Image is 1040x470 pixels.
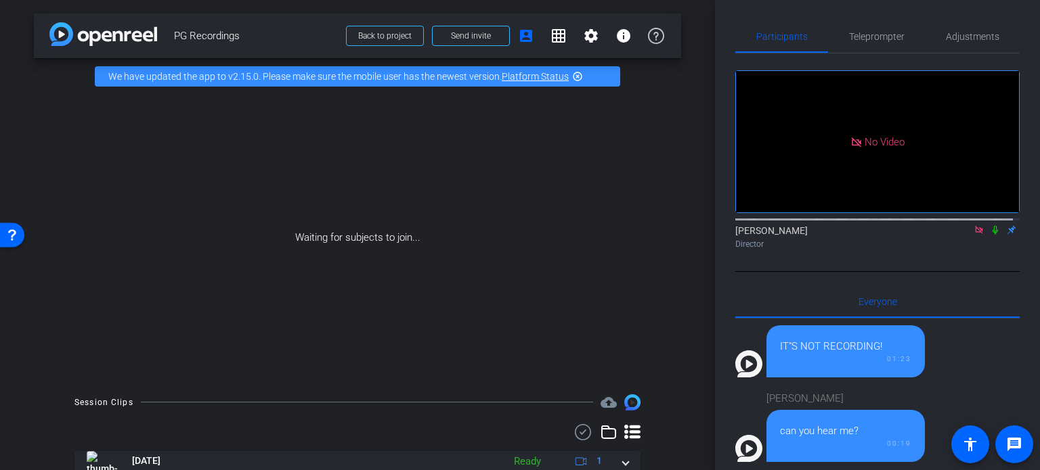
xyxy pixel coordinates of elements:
[735,350,762,377] img: Profile
[601,394,617,410] mat-icon: cloud_upload
[358,31,412,41] span: Back to project
[507,454,548,469] div: Ready
[756,32,808,41] span: Participants
[735,435,762,462] img: Profile
[49,22,157,46] img: app-logo
[346,26,424,46] button: Back to project
[74,396,133,409] div: Session Clips
[451,30,491,41] span: Send invite
[849,32,905,41] span: Teleprompter
[597,454,602,468] span: 1
[780,339,911,354] div: IT"S NOT RECORDING!
[550,28,567,44] mat-icon: grid_on
[34,95,681,381] div: Waiting for subjects to join...
[1006,436,1022,452] mat-icon: message
[132,454,160,468] span: [DATE]
[583,28,599,44] mat-icon: settings
[780,438,911,448] div: 00:19
[859,297,897,306] span: Everyone
[780,354,911,364] div: 01:23
[518,28,534,44] mat-icon: account_box
[865,135,905,147] span: No Video
[780,423,911,439] div: can you hear me?
[946,32,999,41] span: Adjustments
[174,22,338,49] span: PG Recordings
[432,26,510,46] button: Send invite
[601,394,617,410] span: Destinations for your clips
[624,394,641,410] img: Session clips
[572,71,583,82] mat-icon: highlight_off
[615,28,632,44] mat-icon: info
[502,71,569,82] a: Platform Status
[962,436,978,452] mat-icon: accessibility
[95,66,620,87] div: We have updated the app to v2.15.0. Please make sure the mobile user has the newest version.
[766,391,925,406] div: [PERSON_NAME]
[735,224,1020,250] div: [PERSON_NAME]
[735,238,1020,250] div: Director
